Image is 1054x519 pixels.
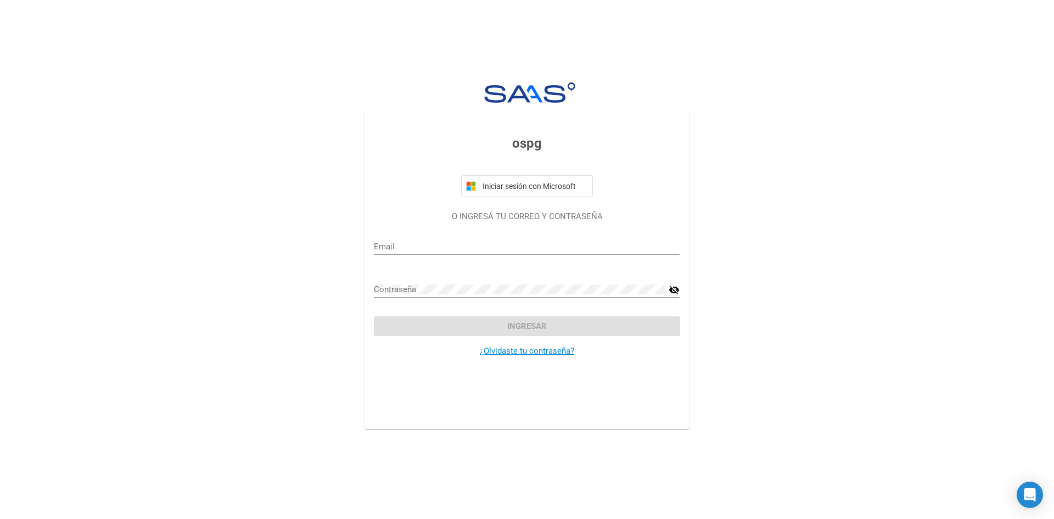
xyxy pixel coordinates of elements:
a: ¿Olvidaste tu contraseña? [480,346,574,356]
p: O INGRESÁ TU CORREO Y CONTRASEÑA [374,210,680,223]
mat-icon: visibility_off [669,283,680,297]
button: Ingresar [374,316,680,336]
div: Open Intercom Messenger [1017,482,1043,508]
button: Iniciar sesión con Microsoft [461,175,593,197]
span: Iniciar sesión con Microsoft [480,182,588,191]
span: Ingresar [507,321,547,331]
h3: ospg [374,133,680,153]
